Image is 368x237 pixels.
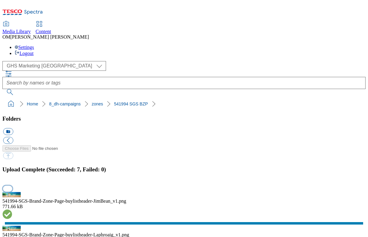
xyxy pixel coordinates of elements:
[27,101,38,106] a: Home
[2,192,21,197] img: preview
[2,22,31,34] a: Media Library
[15,51,34,56] a: Logout
[10,34,89,39] span: [PERSON_NAME] [PERSON_NAME]
[2,34,10,39] span: OM
[49,101,81,106] a: 8_dh-campaigns
[2,77,366,89] input: Search by names or tags
[36,29,51,34] span: Content
[2,115,366,122] h3: Folders
[2,166,366,173] h3: Upload Complete (Succeeded: 7, Failed: 0)
[6,99,16,109] a: home
[36,22,51,34] a: Content
[2,226,21,231] img: preview
[2,29,31,34] span: Media Library
[114,101,148,106] a: 541994 SGS BZP
[2,198,366,204] div: 541994-SGS-Brand-Zone-Page-buylistheader-JimBean_v1.png
[92,101,103,106] a: zones
[2,204,366,209] div: 771.66 kB
[2,98,366,110] nav: breadcrumb
[15,45,34,50] a: Settings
